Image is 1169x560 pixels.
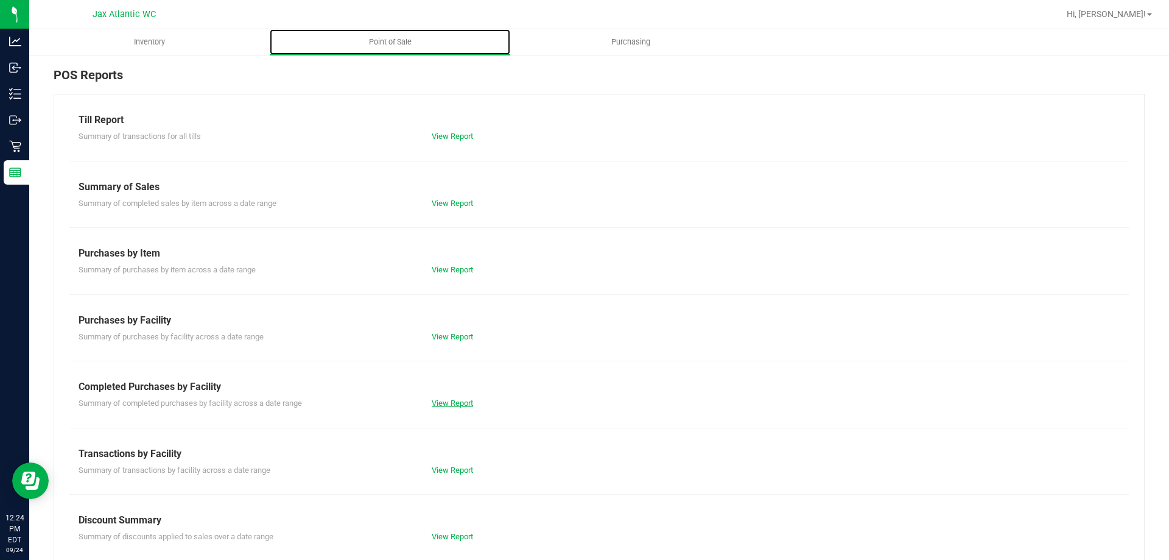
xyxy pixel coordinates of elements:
a: View Report [432,532,473,541]
span: Purchasing [595,37,667,48]
span: Summary of purchases by item across a date range [79,265,256,274]
div: POS Reports [54,66,1145,94]
inline-svg: Retail [9,140,21,152]
div: Purchases by Facility [79,313,1120,328]
a: View Report [432,466,473,475]
inline-svg: Analytics [9,35,21,48]
div: Summary of Sales [79,180,1120,194]
a: View Report [432,399,473,408]
div: Till Report [79,113,1120,127]
div: Purchases by Item [79,246,1120,261]
inline-svg: Outbound [9,114,21,126]
div: Discount Summary [79,513,1120,528]
a: Inventory [29,29,270,55]
p: 12:24 PM EDT [5,512,24,545]
iframe: Resource center [12,463,49,499]
span: Point of Sale [353,37,428,48]
inline-svg: Inventory [9,88,21,100]
span: Summary of completed sales by item across a date range [79,199,276,208]
a: View Report [432,332,473,341]
span: Summary of transactions for all tills [79,132,201,141]
span: Inventory [118,37,181,48]
div: Transactions by Facility [79,447,1120,461]
a: Point of Sale [270,29,510,55]
span: Jax Atlantic WC [93,9,156,19]
span: Summary of purchases by facility across a date range [79,332,264,341]
p: 09/24 [5,545,24,555]
a: View Report [432,199,473,208]
span: Summary of completed purchases by facility across a date range [79,399,302,408]
a: View Report [432,132,473,141]
span: Summary of transactions by facility across a date range [79,466,270,475]
div: Completed Purchases by Facility [79,380,1120,394]
span: Summary of discounts applied to sales over a date range [79,532,273,541]
span: Hi, [PERSON_NAME]! [1067,9,1146,19]
inline-svg: Reports [9,166,21,179]
a: View Report [432,265,473,274]
a: Purchasing [510,29,751,55]
inline-svg: Inbound [9,62,21,74]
